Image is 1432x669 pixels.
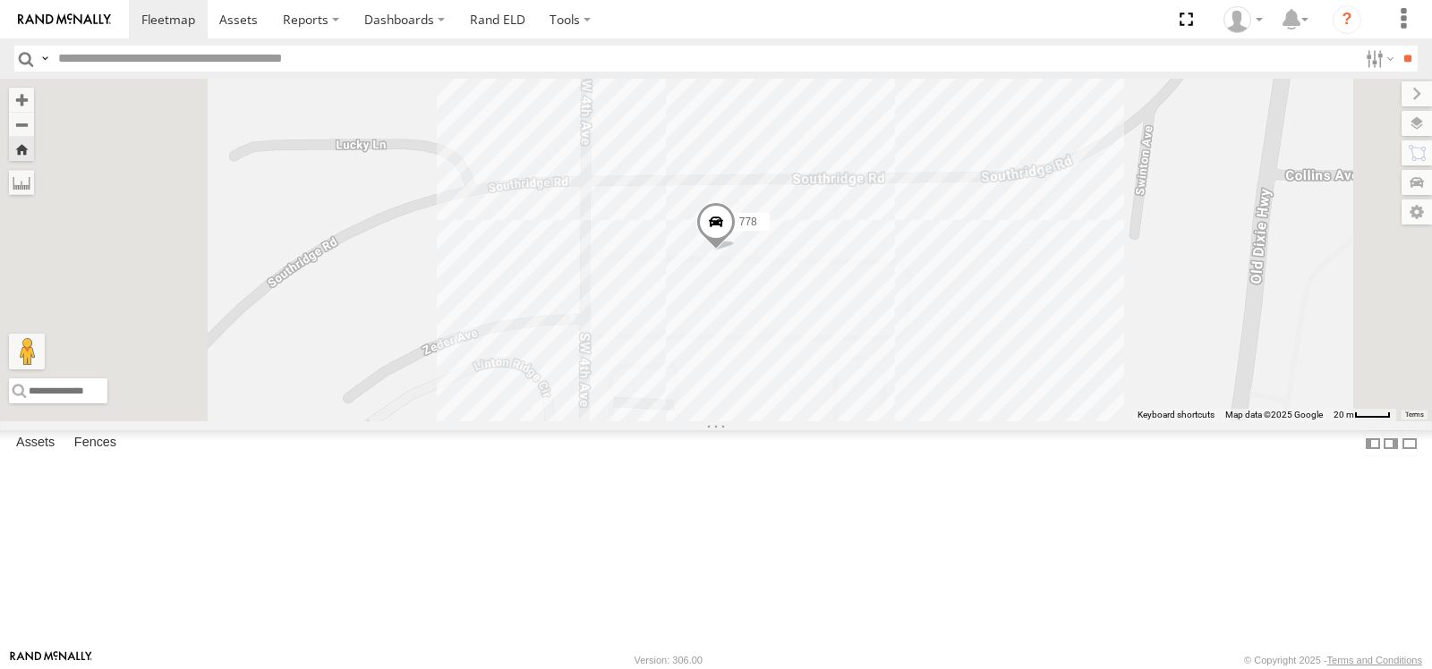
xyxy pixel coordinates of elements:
[7,431,64,456] label: Assets
[1138,409,1215,421] button: Keyboard shortcuts
[10,651,92,669] a: Visit our Website
[1333,5,1361,34] i: ?
[1364,430,1382,456] label: Dock Summary Table to the Left
[9,170,34,195] label: Measure
[1401,430,1419,456] label: Hide Summary Table
[1244,655,1422,665] div: © Copyright 2025 -
[1217,6,1269,33] div: Victor Calcano Jr
[65,431,125,456] label: Fences
[1382,430,1400,456] label: Dock Summary Table to the Right
[9,112,34,137] button: Zoom out
[635,655,703,665] div: Version: 306.00
[739,216,757,228] span: 778
[9,88,34,112] button: Zoom in
[9,137,34,161] button: Zoom Home
[1328,409,1396,421] button: Map Scale: 20 m per 37 pixels
[1359,46,1397,72] label: Search Filter Options
[18,13,111,26] img: rand-logo.svg
[1405,411,1424,418] a: Terms
[1402,199,1432,224] label: Map Settings
[1225,410,1323,419] span: Map data ©2025 Google
[38,46,52,72] label: Search Query
[1327,655,1422,665] a: Terms and Conditions
[9,334,45,369] button: Drag Pegman onto the map to open Street View
[1334,410,1354,419] span: 20 m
